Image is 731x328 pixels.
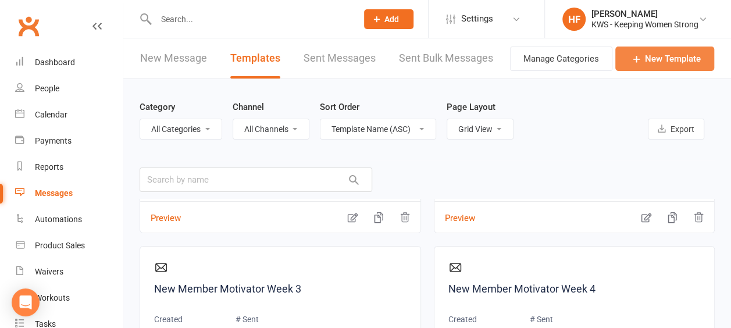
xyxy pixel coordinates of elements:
[562,8,586,31] div: HF
[230,38,280,79] a: Templates
[35,293,70,302] div: Workouts
[648,119,704,140] button: Export
[434,204,475,216] button: Preview
[236,313,259,326] p: # Sent
[35,58,75,67] div: Dashboard
[35,136,72,145] div: Payments
[320,100,359,114] label: Sort Order
[15,128,123,154] a: Payments
[233,100,264,114] label: Channel
[510,47,612,71] button: Manage Categories
[12,288,40,316] div: Open Intercom Messenger
[15,285,123,311] a: Workouts
[15,154,123,180] a: Reports
[591,9,698,19] div: [PERSON_NAME]
[615,47,714,71] a: New Template
[15,233,123,259] a: Product Sales
[152,11,349,27] input: Search...
[35,162,63,172] div: Reports
[35,267,63,276] div: Waivers
[15,49,123,76] a: Dashboard
[15,102,123,128] a: Calendar
[448,313,477,326] p: Created
[15,206,123,233] a: Automations
[140,167,372,192] input: Search by name
[591,19,698,30] div: KWS - Keeping Women Strong
[15,76,123,102] a: People
[140,204,181,216] button: Preview
[35,241,85,250] div: Product Sales
[15,259,123,285] a: Waivers
[15,180,123,206] a: Messages
[140,38,207,79] a: New Message
[35,110,67,119] div: Calendar
[461,6,493,32] span: Settings
[154,281,406,298] a: New Member Motivator Week 3
[14,12,43,41] a: Clubworx
[364,9,413,29] button: Add
[399,38,493,79] a: Sent Bulk Messages
[35,188,73,198] div: Messages
[35,215,82,224] div: Automations
[304,38,376,79] a: Sent Messages
[35,84,59,93] div: People
[384,15,399,24] span: Add
[447,100,495,114] label: Page Layout
[140,100,175,114] label: Category
[448,281,701,298] a: New Member Motivator Week 4
[530,313,553,326] p: # Sent
[154,313,183,326] p: Created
